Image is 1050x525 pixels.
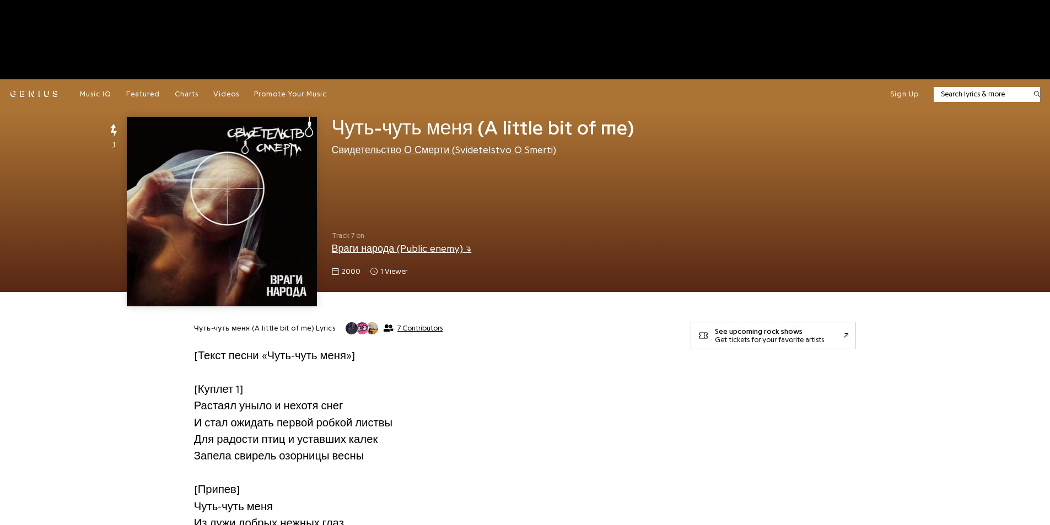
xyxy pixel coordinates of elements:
span: Videos [213,90,239,98]
a: Враги народа (Public enemy) [332,243,472,253]
a: Music IQ [80,89,111,99]
button: 7 Contributors [345,322,443,335]
a: Свидетельство О Смерти (Svidetelstvo O Smerti) [332,145,557,155]
a: Charts [175,89,198,99]
span: 1 viewer [370,266,407,277]
span: Promote Your Music [254,90,327,98]
span: 1 [112,139,115,150]
span: Track 7 on [332,230,676,241]
button: Sign Up [890,89,919,99]
div: See upcoming rock shows [715,327,824,335]
span: Music IQ [80,90,111,98]
span: 1 viewer [380,266,407,277]
a: Featured [126,89,160,99]
div: Get tickets for your favorite artists [715,335,824,344]
span: Featured [126,90,160,98]
img: Cover art for Чуть-чуть меня (A little bit of me) by Свидетельство О Смерти (Svidetelstvo O Smerti) [127,117,316,306]
a: See upcoming rock showsGet tickets for your favorite artists [691,322,856,349]
h2: Чуть-чуть меня (A little bit of me) Lyrics [194,323,335,333]
a: Videos [213,89,239,99]
input: Search lyrics & more [934,89,1027,100]
a: Promote Your Music [254,89,327,99]
span: Чуть-чуть меня (A little bit of me) [332,118,634,138]
span: Charts [175,90,198,98]
span: 7 Contributors [397,324,443,333]
span: 2000 [342,266,360,277]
